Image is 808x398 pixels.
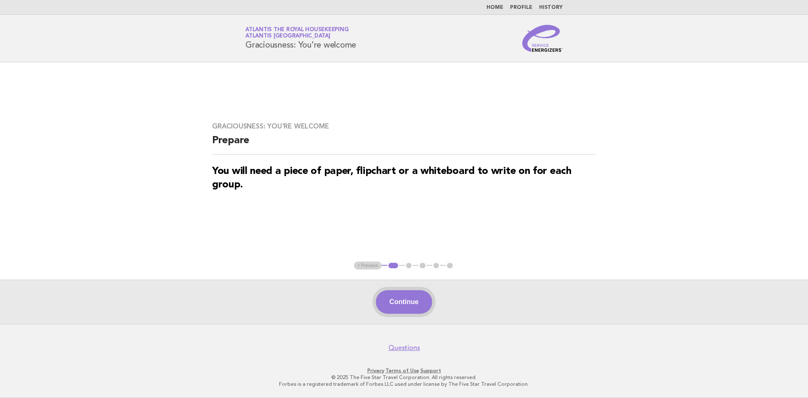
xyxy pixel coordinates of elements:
a: Privacy [367,368,384,374]
span: Atlantis [GEOGRAPHIC_DATA] [245,34,330,39]
p: Forbes is a registered trademark of Forbes LLC used under license by The Five Star Travel Corpora... [146,381,662,387]
a: Terms of Use [385,368,419,374]
a: Home [486,5,503,10]
p: © 2025 The Five Star Travel Corporation. All rights reserved. [146,374,662,381]
h3: Graciousness: You're welcome [212,122,596,131]
img: Service Energizers [522,25,563,52]
h2: Prepare [212,134,596,155]
a: Support [420,368,441,374]
strong: You will need a piece of paper, flipchart or a whiteboard to write on for each group. [212,166,571,190]
p: · · [146,367,662,374]
h1: Graciousness: You're welcome [245,27,356,49]
button: 1 [387,262,399,270]
a: History [539,5,563,10]
a: Profile [510,5,532,10]
a: Questions [388,344,420,352]
button: Continue [376,290,432,314]
a: Atlantis the Royal HousekeepingAtlantis [GEOGRAPHIC_DATA] [245,27,348,39]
